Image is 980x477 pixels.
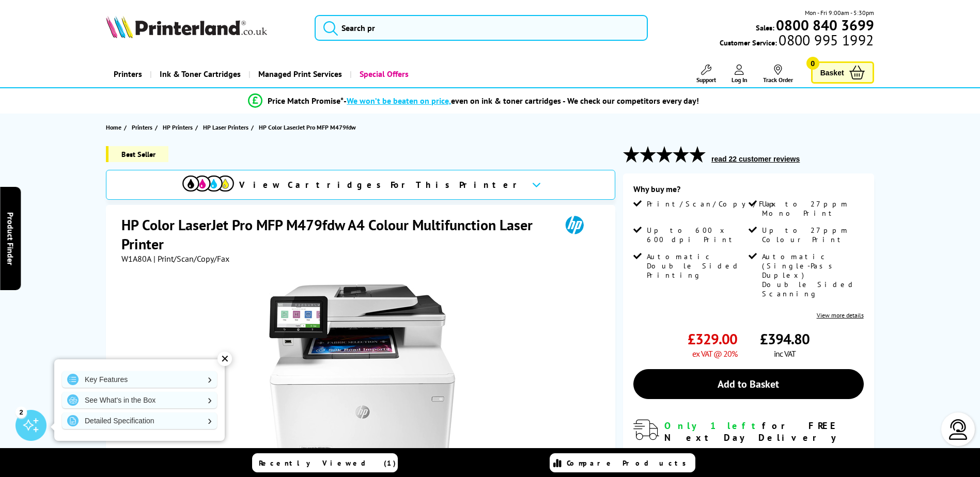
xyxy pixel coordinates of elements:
[252,453,398,472] a: Recently Viewed (1)
[633,369,864,399] a: Add to Basket
[633,184,864,199] div: Why buy me?
[774,20,874,30] a: 0800 840 3699
[774,348,796,359] span: inc VAT
[756,23,774,33] span: Sales:
[664,446,835,468] span: Order in the next for Free Delivery [DATE] 24 September!
[806,57,819,70] span: 0
[132,122,152,133] span: Printers
[259,122,356,133] span: HP Color LaserJet Pro MFP M479fdw
[62,412,217,429] a: Detailed Specification
[344,96,699,106] div: - even on ink & toner cartridges - We check our competitors every day!
[350,61,416,87] a: Special Offers
[106,61,150,87] a: Printers
[763,65,793,84] a: Track Order
[106,15,267,38] img: Printerland Logo
[820,66,844,79] span: Basket
[121,215,551,253] h1: HP Color LaserJet Pro MFP M479fdw A4 Colour Multifunction Laser Printer
[551,215,598,234] img: HP
[720,35,874,47] span: Customer Service:
[15,406,27,418] div: 2
[153,253,229,264] span: | Print/Scan/Copy/Fax
[106,122,121,133] span: Home
[762,226,861,244] span: Up to 27ppm Colour Print
[805,8,874,18] span: Mon - Fri 9:00am - 5:30pm
[760,329,810,348] span: £394.80
[239,179,523,190] span: View Cartridges For This Printer
[160,61,241,87] span: Ink & Toner Cartridges
[762,252,861,298] span: Automatic (Single-Pass Duplex) Double Sided Scanning
[106,146,168,162] span: Best Seller
[248,61,350,87] a: Managed Print Services
[5,212,15,265] span: Product Finder
[708,154,803,164] button: read 22 customer reviews
[132,122,155,133] a: Printers
[82,92,866,110] li: modal_Promise
[664,420,864,443] div: for FREE Next Day Delivery
[647,226,746,244] span: Up to 600 x 600 dpi Print
[948,419,969,440] img: user-headset-light.svg
[647,199,780,209] span: Print/Scan/Copy/Fax
[777,35,874,45] span: 0800 995 1992
[732,76,748,84] span: Log In
[182,176,234,192] img: cmyk-icon.svg
[664,420,762,432] span: Only 1 left
[259,458,396,468] span: Recently Viewed (1)
[692,348,737,359] span: ex VAT @ 20%
[696,65,716,84] a: Support
[811,61,874,84] a: Basket 0
[163,122,195,133] a: HP Printers
[633,420,864,467] div: modal_delivery
[203,122,251,133] a: HP Laser Printers
[62,371,217,388] a: Key Features
[150,61,248,87] a: Ink & Toner Cartridges
[776,15,874,35] b: 0800 840 3699
[163,122,193,133] span: HP Printers
[732,65,748,84] a: Log In
[647,252,746,280] span: Automatic Double Sided Printing
[62,392,217,408] a: See What's in the Box
[688,329,737,348] span: £329.00
[268,96,344,106] span: Price Match Promise*
[347,96,451,106] span: We won’t be beaten on price,
[315,15,648,41] input: Search pr
[203,122,248,133] span: HP Laser Printers
[106,122,124,133] a: Home
[724,446,752,456] span: 5h, 17m
[567,458,692,468] span: Compare Products
[696,76,716,84] span: Support
[106,15,302,40] a: Printerland Logo
[259,122,359,133] a: HP Color LaserJet Pro MFP M479fdw
[217,352,232,366] div: ✕
[762,199,861,218] span: Up to 27ppm Mono Print
[550,453,695,472] a: Compare Products
[817,311,864,319] a: View more details
[121,253,151,264] span: W1A80A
